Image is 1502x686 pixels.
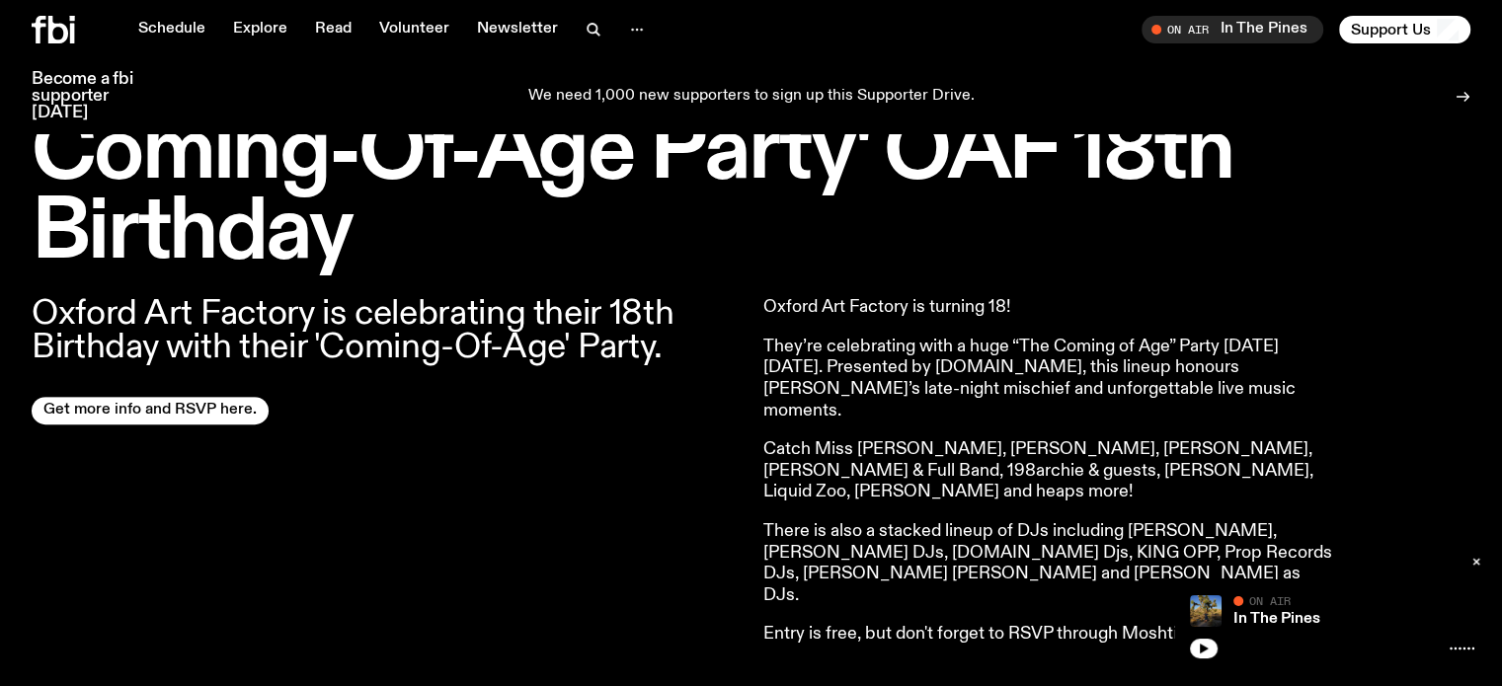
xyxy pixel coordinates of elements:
p: We need 1,000 new supporters to sign up this Supporter Drive. [528,88,975,106]
p: There is also a stacked lineup of DJs including [PERSON_NAME], [PERSON_NAME] DJs, [DOMAIN_NAME] D... [763,521,1332,606]
span: Support Us [1351,21,1431,38]
h1: [DOMAIN_NAME] Presents: 'The Coming-Of-Age Party' OAF 18th Birthday [32,34,1470,273]
a: In The Pines [1233,611,1320,627]
p: Entry is free, but don't forget to RSVP through Moshtix. [763,624,1332,646]
a: Read [303,16,363,43]
a: Volunteer [367,16,461,43]
p: Oxford Art Factory is celebrating their 18th Birthday with their 'Coming-Of-Age' Party. [32,297,740,364]
button: On AirIn The Pines [1142,16,1323,43]
p: Catch Miss [PERSON_NAME], [PERSON_NAME], [PERSON_NAME], [PERSON_NAME] & Full Band, 198archie & gu... [763,439,1332,503]
a: Newsletter [465,16,570,43]
button: Support Us [1339,16,1470,43]
p: They’re celebrating with a huge “The Coming of Age” Party [DATE][DATE]. Presented by [DOMAIN_NAME... [763,337,1332,421]
a: Get more info and RSVP here. [32,397,269,424]
a: Schedule [126,16,217,43]
a: Explore [221,16,299,43]
h3: Become a fbi supporter [DATE] [32,71,158,121]
p: Oxford Art Factory is turning 18! [763,297,1332,319]
span: On Air [1249,594,1291,607]
img: Johanna stands in the middle distance amongst a desert scene with large cacti and trees. She is w... [1190,595,1222,627]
